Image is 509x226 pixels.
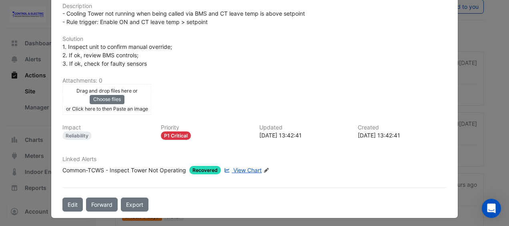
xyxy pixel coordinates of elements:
div: [DATE] 13:42:41 [358,131,447,139]
h6: Impact [62,124,151,131]
small: or Click here to then Paste an image [66,106,148,112]
span: - Cooling Tower not running when being called via BMS and CT leave temp is above setpoint - Rule ... [62,10,305,25]
h6: Description [62,3,447,10]
span: Recovered [189,166,221,174]
h6: Linked Alerts [62,156,447,163]
small: Drag and drop files here or [76,88,138,94]
button: Edit [62,198,83,212]
button: Forward [86,198,118,212]
span: View Chart [233,167,262,174]
fa-icon: Edit Linked Alerts [263,167,269,174]
div: Common-TCWS - Inspect Tower Not Operating [62,166,186,174]
div: Reliability [62,131,92,140]
h6: Solution [62,36,447,42]
h6: Created [358,124,447,131]
h6: Priority [161,124,250,131]
div: P1 Critical [161,131,191,140]
button: Choose files [90,95,124,104]
div: [DATE] 13:42:41 [259,131,348,139]
a: View Chart [222,166,262,174]
a: Export [121,198,148,212]
div: Open Intercom Messenger [482,199,501,218]
h6: Updated [259,124,348,131]
h6: Attachments: 0 [62,77,447,84]
span: 1. Inspect unit to confirm manual override; 2. If ok, review BMS controls; 3. If ok, check for fa... [62,43,174,67]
